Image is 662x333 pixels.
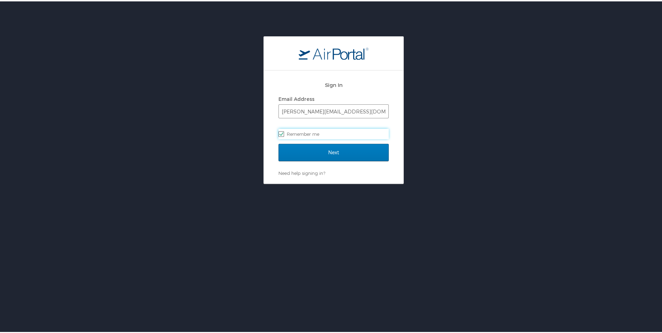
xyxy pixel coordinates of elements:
a: Need help signing in? [278,169,325,175]
label: Remember me [278,127,389,138]
h2: Sign In [278,80,389,88]
label: Email Address [278,95,314,101]
input: Next [278,142,389,160]
img: logo [299,46,369,58]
